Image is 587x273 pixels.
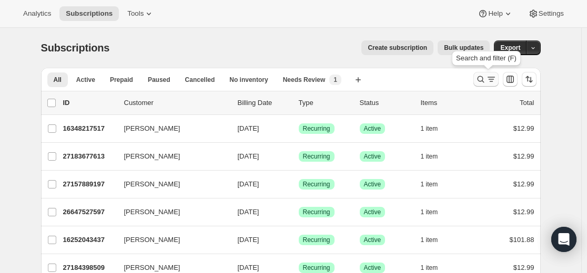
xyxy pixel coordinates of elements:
button: Create new view [350,72,367,87]
span: Subscriptions [41,42,110,54]
div: Open Intercom Messenger [551,227,576,252]
button: Subscriptions [59,6,119,21]
span: Create subscription [368,44,427,52]
span: 1 item [421,180,438,188]
span: $101.88 [510,236,534,244]
button: 1 item [421,177,450,192]
span: 1 item [421,152,438,161]
span: $12.99 [513,124,534,132]
div: 26647527597[PERSON_NAME][DATE]SuccessRecurringSuccessActive1 item$12.99 [63,205,534,219]
button: Sort the results [522,72,537,87]
span: Settings [539,9,564,18]
p: 16252043437 [63,235,116,245]
span: Active [364,208,381,216]
span: $12.99 [513,264,534,271]
button: [PERSON_NAME] [118,176,223,193]
span: Recurring [303,152,330,161]
span: Active [364,180,381,188]
button: Customize table column order and visibility [503,72,518,87]
p: 27184398509 [63,262,116,273]
button: Bulk updates [438,40,490,55]
div: 27157889197[PERSON_NAME][DATE]SuccessRecurringSuccessActive1 item$12.99 [63,177,534,192]
span: Help [488,9,502,18]
span: $12.99 [513,152,534,160]
span: Recurring [303,264,330,272]
span: No inventory [229,76,268,84]
span: Active [364,264,381,272]
span: Active [364,124,381,133]
span: Recurring [303,236,330,244]
span: Tools [127,9,144,18]
span: [DATE] [238,152,259,160]
span: [PERSON_NAME] [124,262,180,273]
button: [PERSON_NAME] [118,120,223,137]
button: Search and filter results [473,72,499,87]
span: [PERSON_NAME] [124,123,180,134]
p: 27183677613 [63,151,116,162]
p: Customer [124,98,229,108]
p: ID [63,98,116,108]
span: Recurring [303,180,330,188]
span: Recurring [303,124,330,133]
span: Prepaid [110,76,133,84]
button: Help [471,6,519,21]
span: Analytics [23,9,51,18]
button: 1 item [421,149,450,164]
span: 1 item [421,208,438,216]
span: 1 item [421,264,438,272]
span: Export [500,44,520,52]
p: 26647527597 [63,207,116,217]
span: Active [364,152,381,161]
div: 27183677613[PERSON_NAME][DATE]SuccessRecurringSuccessActive1 item$12.99 [63,149,534,164]
p: 27157889197 [63,179,116,190]
div: Type [299,98,351,108]
button: 1 item [421,205,450,219]
span: [DATE] [238,180,259,188]
div: 16252043437[PERSON_NAME][DATE]SuccessRecurringSuccessActive1 item$101.88 [63,233,534,247]
button: [PERSON_NAME] [118,232,223,248]
span: 1 item [421,124,438,133]
span: 1 item [421,236,438,244]
button: Settings [522,6,570,21]
span: Cancelled [185,76,215,84]
span: Active [76,76,95,84]
span: [PERSON_NAME] [124,179,180,190]
span: [PERSON_NAME] [124,207,180,217]
span: $12.99 [513,180,534,188]
span: Paused [148,76,170,84]
button: Analytics [17,6,57,21]
span: [DATE] [238,264,259,271]
span: All [54,76,62,84]
button: Export [494,40,527,55]
span: [DATE] [238,208,259,216]
span: $12.99 [513,208,534,216]
span: Needs Review [283,76,326,84]
span: [PERSON_NAME] [124,235,180,245]
button: Create subscription [361,40,433,55]
span: 1 [333,76,337,84]
span: Recurring [303,208,330,216]
span: Bulk updates [444,44,483,52]
div: Items [421,98,473,108]
p: Status [360,98,412,108]
div: IDCustomerBilling DateTypeStatusItemsTotal [63,98,534,108]
span: [DATE] [238,236,259,244]
button: 1 item [421,121,450,136]
button: Tools [121,6,160,21]
button: [PERSON_NAME] [118,148,223,165]
p: 16348217517 [63,123,116,134]
button: [PERSON_NAME] [118,204,223,220]
button: 1 item [421,233,450,247]
span: Subscriptions [66,9,113,18]
span: [DATE] [238,124,259,132]
div: 16348217517[PERSON_NAME][DATE]SuccessRecurringSuccessActive1 item$12.99 [63,121,534,136]
span: [PERSON_NAME] [124,151,180,162]
p: Total [520,98,534,108]
p: Billing Date [238,98,290,108]
span: Active [364,236,381,244]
